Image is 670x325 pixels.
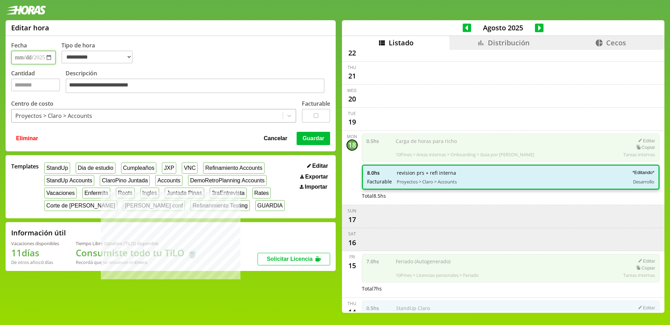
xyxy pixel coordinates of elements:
[347,214,358,225] div: 17
[191,200,250,211] button: Refinanmiento Testing
[61,51,133,63] select: Tipo de hora
[11,162,39,170] span: Templates
[347,237,358,248] div: 16
[82,188,110,198] button: Enfermita
[76,240,198,247] div: Tiempo Libre Optativo (TiLO) disponible
[135,259,147,265] b: Enero
[76,259,198,265] div: Recordá que se renuevan en
[305,162,330,169] button: Editar
[11,259,59,265] div: De otros años: 0 días
[66,69,330,95] label: Descripción
[11,228,66,237] h2: Información útil
[298,173,330,180] button: Exportar
[44,175,94,186] button: StandUp Accounts
[297,132,330,145] button: Guardar
[348,65,356,70] div: Thu
[347,88,357,93] div: Wed
[11,41,27,49] label: Fecha
[348,301,356,307] div: Thu
[347,70,358,82] div: 21
[203,162,264,173] button: Refinamiento Accounts
[6,6,46,15] img: logotipo
[11,69,66,95] label: Cantidad
[140,188,159,198] button: Ingles
[11,78,60,91] input: Cantidad
[347,260,358,271] div: 15
[210,188,247,198] button: 3raEntrevista
[165,188,204,198] button: Juntada Pinas
[262,132,290,145] button: Cancelar
[347,307,358,318] div: 14
[258,253,330,265] button: Solicitar Licencia
[389,38,414,47] span: Listado
[11,23,49,32] h1: Editar hora
[347,93,358,105] div: 20
[362,285,660,292] div: Total 7 hs
[267,256,313,262] span: Solicitar Licencia
[76,162,116,173] button: Dia de estudio
[471,23,535,32] span: Agosto 2025
[252,188,271,198] button: Rates
[305,174,328,180] span: Exportar
[11,247,59,259] h1: 11 días
[44,162,70,173] button: StandUp
[348,208,356,214] div: Sun
[11,240,59,247] div: Vacaciones disponibles
[348,231,356,237] div: Sat
[66,78,325,93] textarea: Descripción
[348,111,356,116] div: Tue
[255,200,285,211] button: GUARDIA
[302,100,330,107] label: Facturable
[347,116,358,128] div: 19
[14,132,40,145] button: Eliminar
[349,254,355,260] div: Fri
[347,139,358,151] div: 18
[155,175,182,186] button: Accounts
[44,200,117,211] button: Corte de [PERSON_NAME]
[188,175,267,186] button: DemoRetroPlanning Accounts
[76,247,198,259] h1: Consumiste todo tu TiLO 🍵
[347,47,358,59] div: 22
[488,38,530,47] span: Distribución
[162,162,176,173] button: JXP
[15,112,92,120] div: Proyectos > Claro > Accounts
[61,41,138,65] label: Tipo de hora
[123,200,185,211] button: [PERSON_NAME] conf
[312,163,328,169] span: Editar
[342,50,664,312] div: scrollable content
[44,188,77,198] button: Vacaciones
[182,162,198,173] button: VNC
[11,100,53,107] label: Centro de costo
[362,192,660,199] div: Total 8.5 hs
[347,134,357,139] div: Mon
[100,175,150,186] button: ClaroPino Juntada
[305,184,327,190] span: Importar
[121,162,156,173] button: Cumpleaños
[606,38,626,47] span: Cecos
[116,188,134,198] button: Roots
